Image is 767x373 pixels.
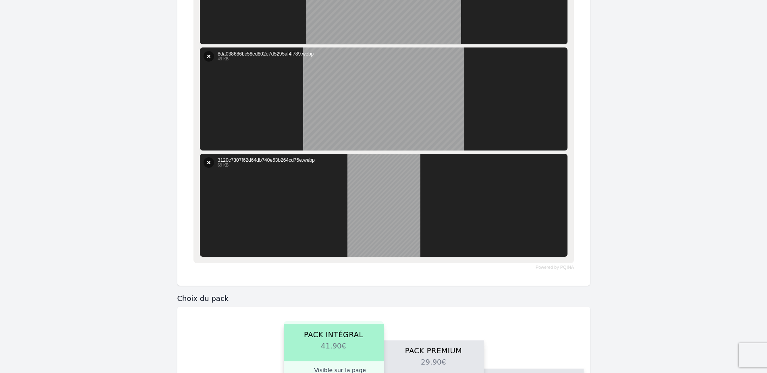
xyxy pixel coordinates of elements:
h2: 41.90€ [293,340,374,361]
h1: Pack Intégral [293,324,374,340]
h1: Pack Premium [393,340,474,357]
a: Powered by PQINA [535,266,574,269]
h3: Choix du pack [177,294,590,303]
